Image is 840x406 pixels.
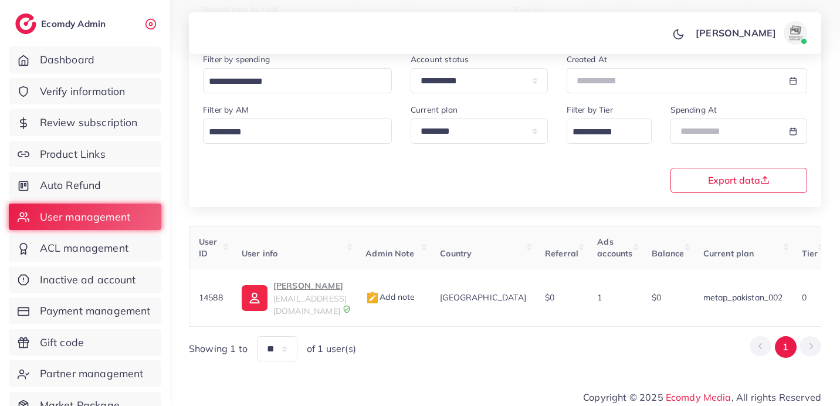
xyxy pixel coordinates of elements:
[411,104,458,116] label: Current plan
[365,292,415,302] span: Add note
[41,18,109,29] h2: Ecomdy Admin
[199,236,218,259] span: User ID
[802,248,818,259] span: Tier
[440,292,526,303] span: [GEOGRAPHIC_DATA]
[9,78,161,105] a: Verify information
[567,119,652,144] div: Search for option
[273,279,347,293] p: [PERSON_NAME]
[9,235,161,262] a: ACL management
[307,342,356,356] span: of 1 user(s)
[652,292,661,303] span: $0
[242,285,267,311] img: ic-user-info.36bf1079.svg
[666,391,731,403] a: Ecomdy Media
[731,390,821,404] span: , All rights Reserved
[689,21,812,45] a: [PERSON_NAME]avatar
[9,329,161,356] a: Gift code
[708,175,770,185] span: Export data
[9,141,161,168] a: Product Links
[273,293,347,316] span: [EMAIL_ADDRESS][DOMAIN_NAME]
[583,390,821,404] span: Copyright © 2025
[203,119,392,144] div: Search for option
[365,291,380,305] img: admin_note.cdd0b510.svg
[568,123,636,141] input: Search for option
[670,104,717,116] label: Spending At
[696,26,776,40] p: [PERSON_NAME]
[9,204,161,231] a: User management
[15,13,109,34] a: logoEcomdy Admin
[40,52,94,67] span: Dashboard
[205,73,377,91] input: Search for option
[9,360,161,387] a: Partner management
[40,209,130,225] span: User management
[802,292,807,303] span: 0
[40,115,138,130] span: Review subscription
[40,178,101,193] span: Auto Refund
[242,279,347,317] a: [PERSON_NAME][EMAIL_ADDRESS][DOMAIN_NAME]
[545,292,554,303] span: $0
[703,248,754,259] span: Current plan
[365,248,414,259] span: Admin Note
[40,84,126,99] span: Verify information
[40,335,84,350] span: Gift code
[343,305,351,313] img: 9CAL8B2pu8EFxCJHYAAAAldEVYdGRhdGU6Y3JlYXRlADIwMjItMTItMDlUMDQ6NTg6MzkrMDA6MDBXSlgLAAAAJXRFWHRkYXR...
[9,46,161,73] a: Dashboard
[15,13,36,34] img: logo
[670,168,808,193] button: Export data
[9,172,161,199] a: Auto Refund
[784,21,807,45] img: avatar
[203,104,249,116] label: Filter by AM
[775,336,797,358] button: Go to page 1
[40,241,128,256] span: ACL management
[9,266,161,293] a: Inactive ad account
[9,109,161,136] a: Review subscription
[40,147,106,162] span: Product Links
[242,248,277,259] span: User info
[703,292,783,303] span: metap_pakistan_002
[40,272,136,287] span: Inactive ad account
[40,303,151,319] span: Payment management
[440,248,472,259] span: Country
[750,336,821,358] ul: Pagination
[199,292,223,303] span: 14588
[545,248,578,259] span: Referral
[652,248,685,259] span: Balance
[597,292,602,303] span: 1
[203,68,392,93] div: Search for option
[567,104,613,116] label: Filter by Tier
[205,123,377,141] input: Search for option
[9,297,161,324] a: Payment management
[597,236,632,259] span: Ads accounts
[189,342,248,356] span: Showing 1 to
[40,366,144,381] span: Partner management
